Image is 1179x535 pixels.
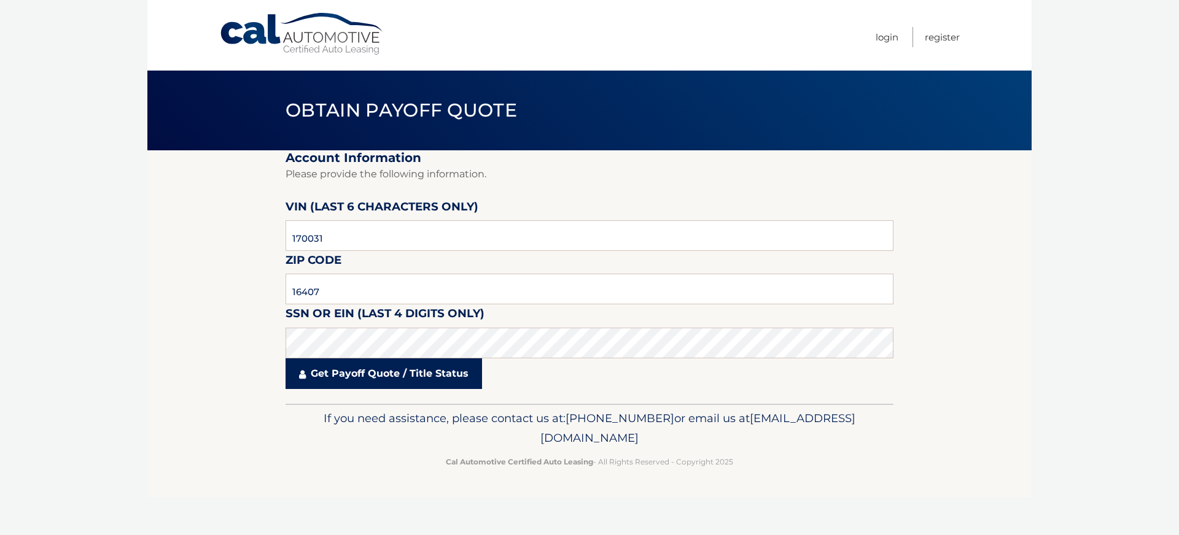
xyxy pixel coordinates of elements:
p: Please provide the following information. [286,166,893,183]
span: [PHONE_NUMBER] [566,411,674,425]
strong: Cal Automotive Certified Auto Leasing [446,457,593,466]
label: VIN (last 6 characters only) [286,198,478,220]
a: Login [876,27,898,47]
p: - All Rights Reserved - Copyright 2025 [294,455,885,468]
a: Register [925,27,960,47]
h2: Account Information [286,150,893,166]
p: If you need assistance, please contact us at: or email us at [294,409,885,448]
a: Cal Automotive [219,12,385,56]
label: Zip Code [286,251,341,274]
label: SSN or EIN (last 4 digits only) [286,304,484,327]
span: Obtain Payoff Quote [286,99,517,121]
a: Get Payoff Quote / Title Status [286,358,482,389]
